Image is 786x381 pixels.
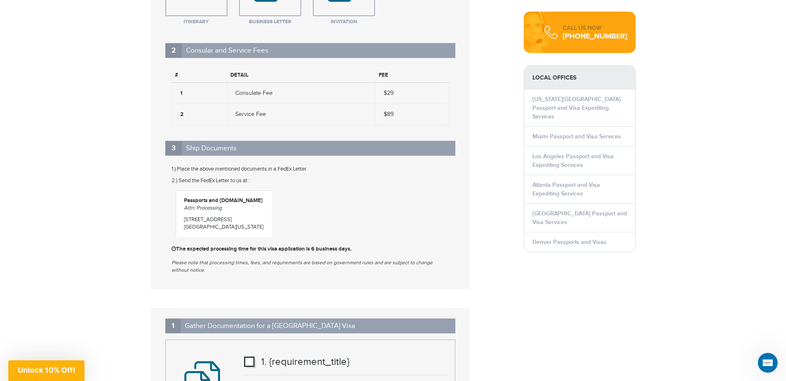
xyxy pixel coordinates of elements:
[184,205,222,211] i: Attn: Processing
[532,210,627,226] a: [GEOGRAPHIC_DATA] Passport and Visa Services
[165,318,455,333] h2: Gather Documentation for a [GEOGRAPHIC_DATA] Visa
[172,68,227,83] th: #
[261,356,264,368] span: 1
[172,245,449,253] p: The expected processing time for this visa application is 6 business days.
[172,259,449,274] p: Please note that processing times, fees, and requirements are based on government rules and are s...
[18,366,75,374] span: Unlock 10% Off!
[532,181,600,197] a: Atlanta Passport and Visa Expediting Services
[165,141,455,156] h2: Ship Documents
[532,96,621,120] a: [US_STATE][GEOGRAPHIC_DATA] Passport and Visa Expediting Services
[563,32,627,41] div: [PHONE_NUMBER]
[165,43,182,58] span: 2
[313,19,375,25] span: Invitation
[165,43,455,58] h2: Consular and Service Fees
[532,153,614,169] a: Los Angeles Passport and Visa Expediting Services
[8,360,85,381] div: Unlock 10% Off!
[184,197,263,204] strong: Passports and [DOMAIN_NAME]
[532,239,607,246] a: Denver Passports and Visas
[184,216,264,231] p: [STREET_ADDRESS] [GEOGRAPHIC_DATA][US_STATE]
[172,104,227,125] th: 2
[524,66,635,89] strong: LOCAL OFFICES
[165,319,181,333] span: 1
[227,104,375,125] td: Service Fee
[244,357,449,367] h3: . {requirement_title}
[563,24,627,32] div: CALL US NOW
[375,82,449,104] td: $29
[172,165,449,173] p: 1.) Place the above mentioned documents in a FedEx Letter.
[165,141,182,155] span: 3
[239,19,301,25] span: Business Letter
[375,104,449,125] td: $89
[172,177,449,184] p: 2.) Send the FedEx Letter to us at :
[227,82,375,104] td: Consulate Fee
[172,82,227,104] th: 1
[227,68,375,83] th: Detail
[165,19,227,25] span: Itinerary
[532,133,621,140] a: Miami Passport and Visa Services
[758,353,778,373] iframe: Intercom live chat
[375,68,449,83] th: Fee
[244,357,256,368] img: Checkbox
